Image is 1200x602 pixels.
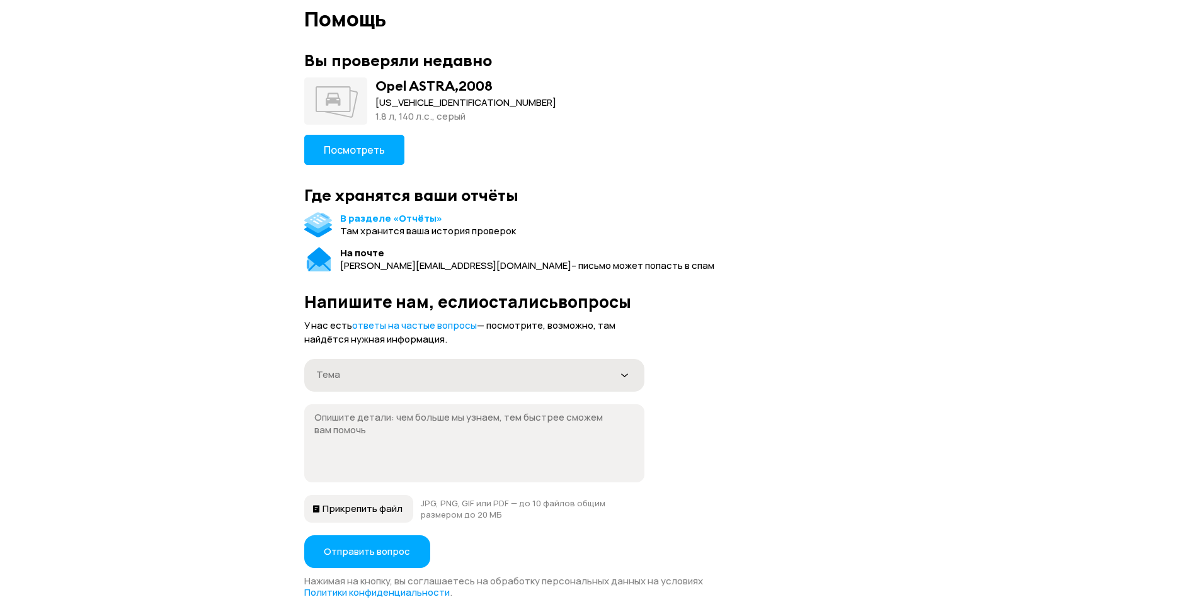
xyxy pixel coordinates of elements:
div: Вы проверяли недавно [304,50,896,70]
button: Отправить вопрос [304,535,430,568]
a: ответы на частые вопросы [352,319,477,332]
div: Где хранятся ваши отчёты [304,185,896,205]
div: Тема [316,368,617,381]
a: В разделе «Отчёты» [340,212,442,225]
div: Нажимая на кнопку, вы соглашаетесь на обработку персональных данных на условиях . [304,576,896,598]
div: 1.8 л, 140 л.c., серый [375,110,556,123]
h2: Напишите нам, если остались вопросы [304,292,896,311]
p: JPG, PNG, GIF или PDF — до 10 файлов общим размером до 20 МБ [421,497,644,520]
div: [US_VEHICLE_IDENTIFICATION_NUMBER] [375,96,556,110]
p: У нас есть — посмотрите, возможно, там найдётся нужная информация. [304,319,644,346]
div: [PERSON_NAME][EMAIL_ADDRESS][DOMAIN_NAME] – письмо может попасть в спам [340,259,714,272]
div: Opel ASTRA , 2008 [375,77,493,94]
button: Прикрепить файл [304,495,414,523]
span: Посмотреть [324,143,385,157]
button: Посмотреть [304,135,404,165]
span: Прикрепить файл [320,503,405,515]
a: Политики конфиденциальности [304,586,450,599]
h1: Помощь [304,8,896,30]
div: На почте [340,247,714,259]
span: Отправить вопрос [324,545,410,558]
div: Там хранится ваша история проверок [340,225,516,237]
